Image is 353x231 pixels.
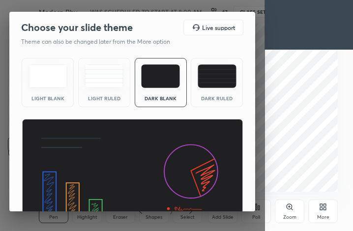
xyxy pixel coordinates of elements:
p: Theme can also be changed later from the More option [21,37,180,46]
h2: Choose your slide theme [21,21,133,34]
div: Light Blank [28,96,67,101]
img: lightRuledTheme.5fabf969.svg [85,64,123,88]
img: darkRuledTheme.de295e13.svg [198,64,236,88]
img: lightTheme.e5ed3b09.svg [29,64,67,88]
div: Zoom [283,215,296,220]
h5: Live support [202,25,235,30]
div: More [317,215,329,220]
div: Dark Blank [141,96,180,101]
img: darkTheme.f0cc69e5.svg [141,64,180,88]
div: Dark Ruled [197,96,236,101]
div: Light Ruled [85,96,124,101]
